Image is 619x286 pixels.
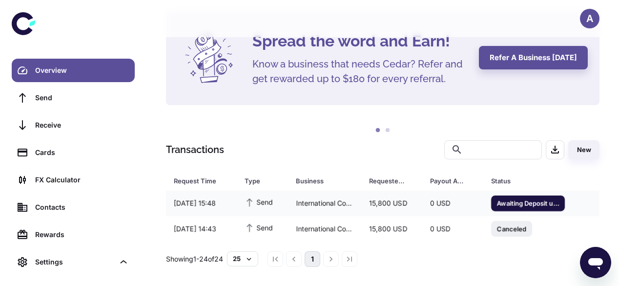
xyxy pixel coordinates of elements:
div: International Company for Insulation Technology - INSUTECH [288,220,361,238]
div: [DATE] 14:43 [166,220,237,238]
div: Overview [35,65,129,76]
button: 25 [227,251,258,266]
span: Awaiting Deposit until [DATE] 18:56 [491,198,565,208]
div: 15,800 USD [361,220,422,238]
a: Rewards [12,223,135,246]
iframe: Button to launch messaging window [580,247,611,278]
h5: Know a business that needs Cedar? Refer and get rewarded up to $180 for every referral. [252,57,467,86]
div: Payout Amount [430,174,467,188]
a: Cards [12,141,135,164]
div: 15,800 USD [361,194,422,213]
div: [DATE] 15:48 [166,194,237,213]
div: Requested Amount [369,174,406,188]
button: 2 [383,126,392,135]
span: Payout Amount [430,174,479,188]
p: Showing 1-24 of 24 [166,254,223,264]
a: Receive [12,113,135,137]
span: Canceled [491,223,532,233]
button: 1 [373,126,383,135]
div: Rewards [35,229,129,240]
div: Send [35,92,129,103]
div: Settings [12,250,135,274]
div: Status [491,174,552,188]
a: Send [12,86,135,110]
button: Refer a business [DATE] [479,46,588,69]
div: 0 USD [422,194,483,213]
a: FX Calculator [12,168,135,192]
a: Contacts [12,196,135,219]
button: New [568,140,599,159]
div: 0 USD [422,220,483,238]
div: Type [245,174,271,188]
a: Overview [12,59,135,82]
span: Send [245,197,273,207]
div: Settings [35,257,114,267]
div: Cards [35,147,129,158]
nav: pagination navigation [266,251,359,267]
button: page 1 [305,251,320,267]
span: Request Time [174,174,233,188]
span: Send [245,222,273,233]
h1: Transactions [166,142,224,157]
span: Requested Amount [369,174,418,188]
div: International Company for Insulation Technology - INSUTECH [288,194,361,213]
button: A [580,9,599,28]
span: Status [491,174,565,188]
div: Receive [35,120,129,131]
div: Contacts [35,202,129,213]
h4: Spread the word and Earn! [252,29,467,53]
div: FX Calculator [35,175,129,185]
div: Request Time [174,174,220,188]
span: Type [245,174,284,188]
